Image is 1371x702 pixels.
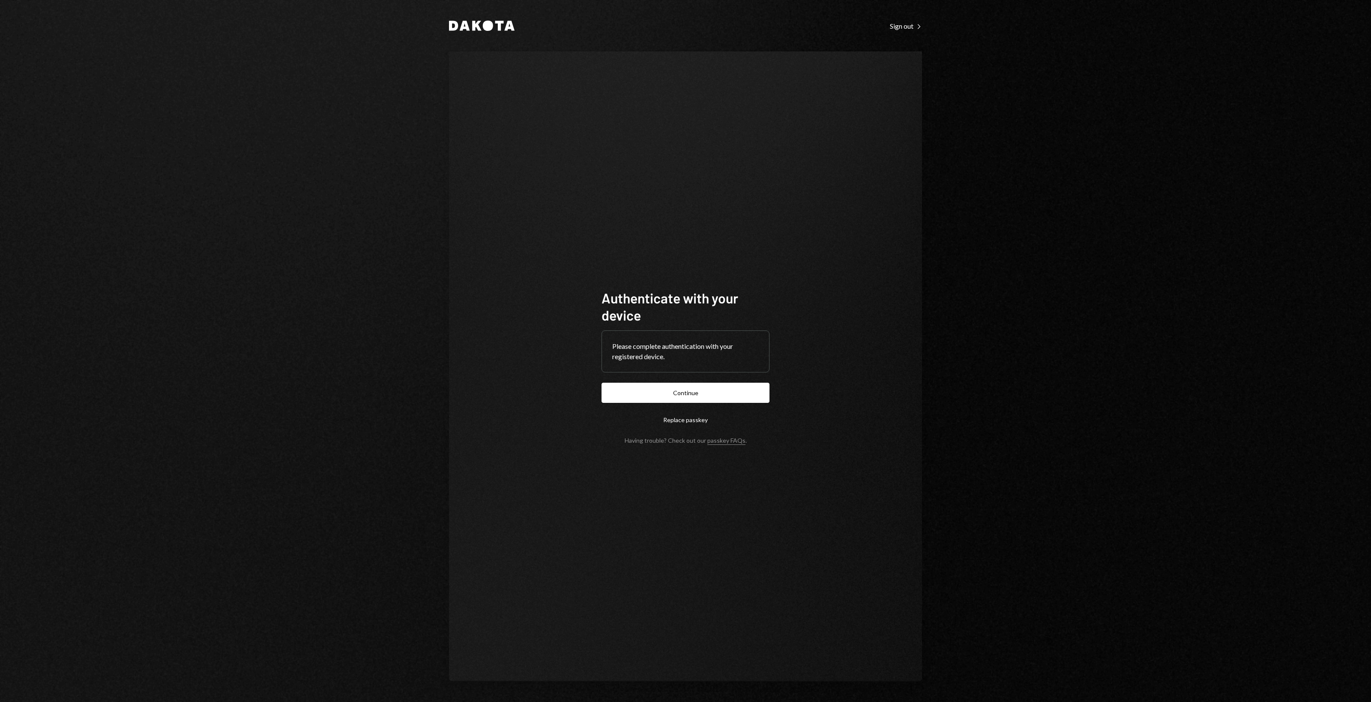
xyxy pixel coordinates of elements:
button: Continue [602,383,769,403]
a: passkey FAQs [707,437,745,445]
a: Sign out [890,21,922,30]
button: Replace passkey [602,410,769,430]
div: Having trouble? Check out our . [625,437,747,444]
div: Sign out [890,22,922,30]
h1: Authenticate with your device [602,289,769,324]
div: Please complete authentication with your registered device. [612,341,759,362]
